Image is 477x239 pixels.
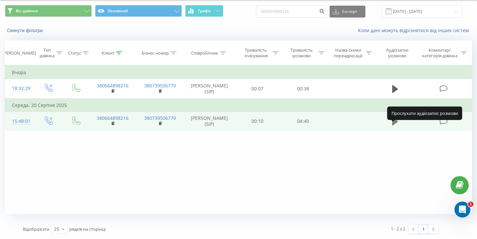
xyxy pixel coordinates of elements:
div: 18:32:29 [12,82,28,95]
a: 380664898216 [97,82,129,89]
div: Статус [68,50,81,56]
td: [PERSON_NAME] (SIP) [184,112,235,131]
td: Середа, 20 Серпня 2025 [5,99,472,112]
button: Експорт [330,6,365,18]
div: Тривалість розмови [286,47,317,59]
button: Скинути фільтри [5,27,46,33]
td: 00:07 [235,79,281,99]
a: 380664898216 [97,115,129,121]
a: 380739506779 [144,115,176,121]
div: Бізнес номер [142,50,169,56]
input: Пошук за номером [256,6,326,18]
div: Тривалість очікування [241,47,271,59]
td: 04:40 [280,112,326,131]
button: Основний [95,5,182,17]
button: Графік [185,5,223,17]
div: Співробітник [191,50,218,56]
div: [PERSON_NAME] [2,50,36,56]
div: Аудіозапис розмови [379,47,415,59]
div: Назва схеми переадресації [332,47,364,59]
div: 25 [54,226,59,232]
div: 1 - 2 з 2 [391,225,405,232]
a: Коли дані можуть відрізнятися вiд інших систем [358,27,472,33]
span: Відображати [23,226,49,232]
span: рядків на сторінці [69,226,106,232]
div: Клієнт [102,50,114,56]
td: Вчора [5,66,472,79]
span: 1 [468,202,473,207]
button: Всі дзвінки [5,5,92,17]
td: [PERSON_NAME] (SIP) [184,79,235,99]
iframe: Intercom live chat [454,202,470,217]
div: 15:48:01 [12,115,28,128]
span: Графік [198,9,211,13]
td: 00:10 [235,112,281,131]
a: 380739506779 [144,82,176,89]
div: Коментар/категорія дзвінка [420,47,459,59]
div: Тип дзвінка [40,47,55,59]
div: Прослухати аудіозапис розмови [387,107,462,120]
span: Всі дзвінки [16,8,38,14]
a: 1 [418,224,428,234]
td: 00:38 [280,79,326,99]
